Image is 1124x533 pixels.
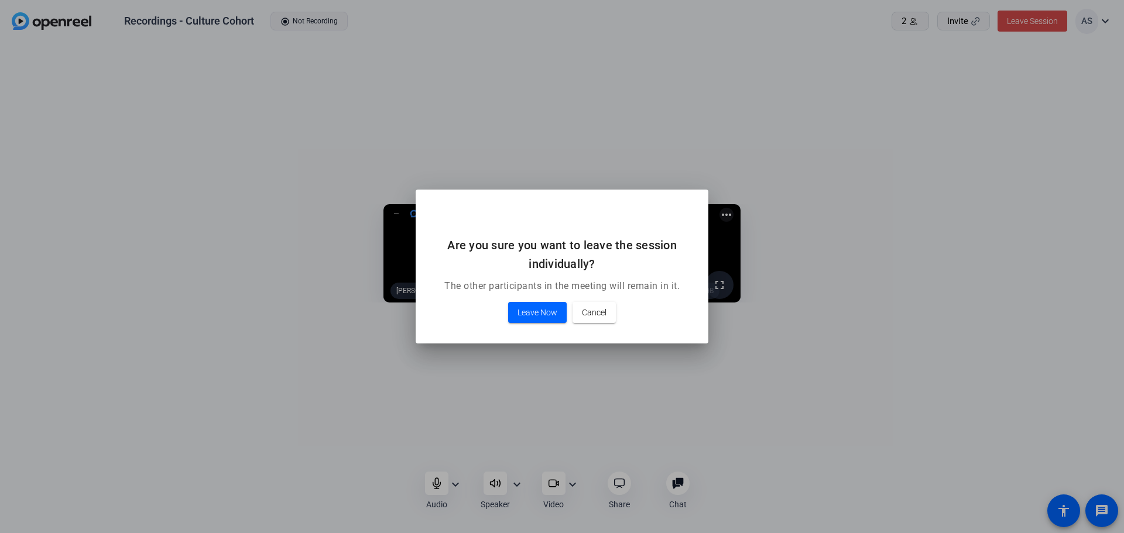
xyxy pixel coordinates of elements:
span: Leave Now [518,305,557,319]
button: Cancel [573,302,616,323]
span: Cancel [582,305,606,319]
p: The other participants in the meeting will remain in it. [430,279,694,293]
button: Leave Now [508,302,567,323]
h2: Are you sure you want to leave the session individually? [430,236,694,273]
